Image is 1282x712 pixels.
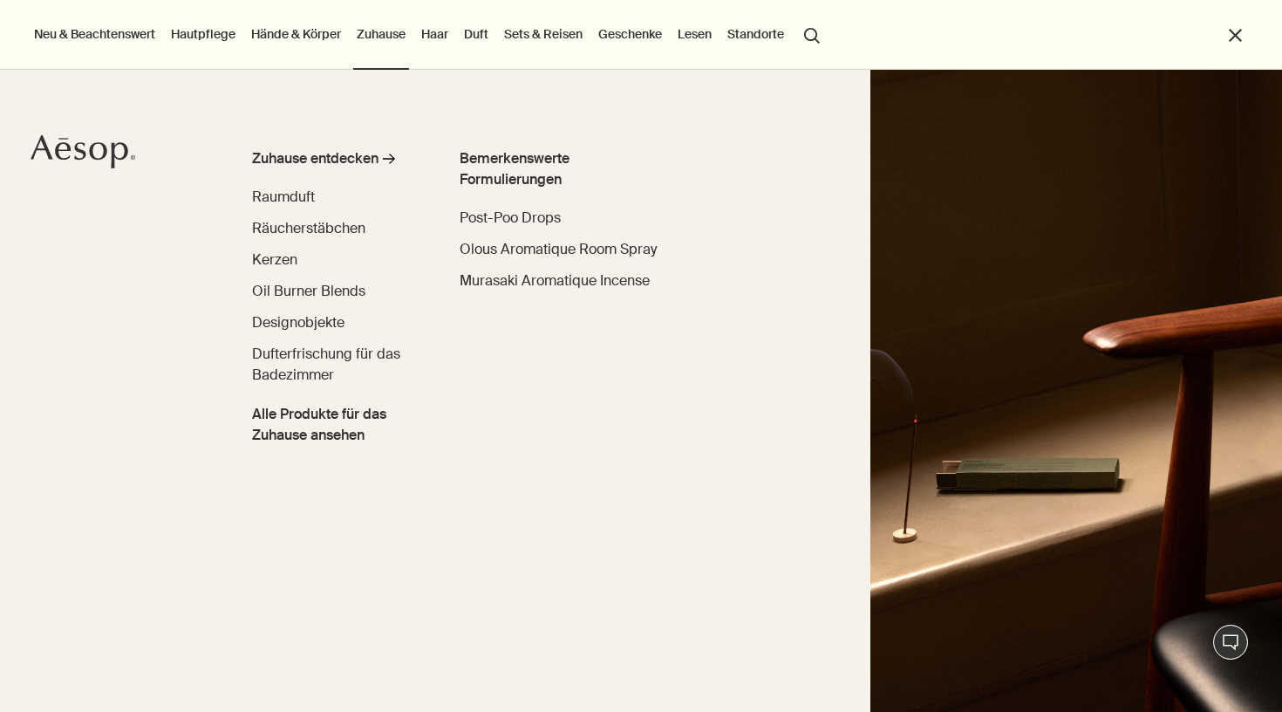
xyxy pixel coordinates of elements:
svg: Aesop [31,134,135,169]
a: Hände & Körper [248,23,344,45]
button: Standorte [724,23,788,45]
a: Post-Poo Drops [460,208,561,229]
span: Murasaki Aromatique Incense [460,271,650,290]
a: Kerzen [252,250,297,270]
span: Post-Poo Drops [460,209,561,227]
span: Raumduft [252,188,315,206]
a: Murasaki Aromatique Incense [460,270,650,291]
button: Neu & Beachtenswert [31,23,159,45]
a: Sets & Reisen [501,23,586,45]
a: Hautpflege [167,23,239,45]
a: Geschenke [595,23,665,45]
button: Schließen Sie das Menü [1225,25,1245,45]
a: Raumduft [252,187,315,208]
img: Warmly lit room containing lamp and mid-century furniture. [870,70,1282,712]
a: Olous Aromatique Room Spray [460,239,657,260]
a: Räucherstäbchen [252,218,365,239]
button: Menüpunkt "Suche" öffnen [796,17,828,51]
div: Bemerkenswerte Formulierungen [460,148,665,190]
a: Zuhause [353,23,409,45]
button: Live-Support Chat [1213,625,1248,660]
a: Aesop [31,134,135,174]
span: Dufterfrischung für das Badezimmer [252,345,400,384]
a: Designobjekte [252,312,344,333]
a: Dufterfrischung für das Badezimmer [252,344,420,386]
a: Duft [460,23,492,45]
a: Alle Produkte für das Zuhause ansehen [252,397,420,446]
span: Alle Produkte für das Zuhause ansehen [252,404,420,446]
span: Designobjekte [252,313,344,332]
a: Zuhause entdecken [252,148,420,176]
span: Kerzen [252,250,297,269]
div: Zuhause entdecken [252,148,378,169]
a: Lesen [674,23,715,45]
a: Haar [418,23,452,45]
span: Räucherstäbchen [252,219,365,237]
span: Olous Aromatique Room Spray [460,240,657,258]
span: Oil Burner Blends [252,282,365,300]
a: Oil Burner Blends [252,281,365,302]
